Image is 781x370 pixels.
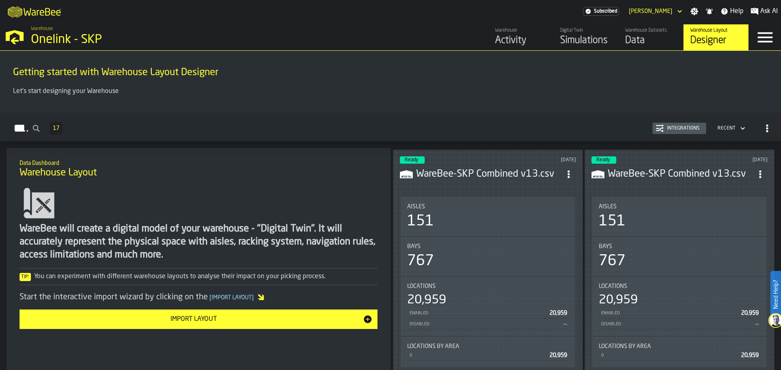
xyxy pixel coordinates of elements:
[591,195,768,369] section: card-LayoutDashboardCard
[401,237,575,276] div: stat-Bays
[625,28,677,33] div: Warehouse Datasets
[599,243,760,250] div: Title
[583,7,619,16] div: Menu Subscription
[20,273,31,281] span: Tip:
[599,307,760,318] div: StatList-item-Enabled
[495,34,547,47] div: Activity
[401,337,575,367] div: stat-Locations by Area
[416,168,561,181] h3: WareBee-SKP Combined v13.csv
[409,311,546,316] div: Enabled
[693,157,768,163] div: Updated: 6/17/2025, 5:41:13 AM Created: 6/17/2025, 5:39:19 AM
[401,197,575,236] div: stat-Aisles
[407,213,434,229] div: 151
[599,203,617,210] span: Aisles
[407,343,569,350] div: Title
[407,318,569,329] div: StatList-item-Disabled
[599,350,760,361] div: StatList-item-0
[591,156,616,164] div: status-3 2
[626,6,684,16] div: DropdownMenuValue-Danny Brown
[652,123,706,134] button: button-Integrations
[407,307,569,318] div: StatList-item-Enabled
[599,293,638,307] div: 20,959
[592,277,767,336] div: stat-Locations
[553,24,618,50] a: link-to-/wh/i/6ad9c8fa-2ae6-41be-a08f-bf7f8b696bbc/simulations
[599,343,651,350] span: Locations by Area
[583,7,619,16] a: link-to-/wh/i/6ad9c8fa-2ae6-41be-a08f-bf7f8b696bbc/settings/billing
[599,318,760,329] div: StatList-item-Disabled
[31,32,251,47] div: Onelink - SKP
[407,283,569,290] div: Title
[252,295,254,301] span: ]
[407,343,459,350] span: Locations by Area
[407,203,569,210] div: Title
[488,24,553,50] a: link-to-/wh/i/6ad9c8fa-2ae6-41be-a08f-bf7f8b696bbc/feed/
[741,353,759,358] span: 20,959
[760,6,778,16] span: Ask AI
[560,28,612,33] div: Digital Twin
[599,343,760,350] div: Title
[618,24,683,50] a: link-to-/wh/i/6ad9c8fa-2ae6-41be-a08f-bf7f8b696bbc/data
[407,293,446,307] div: 20,959
[46,122,66,135] div: ButtonLoadMore-Load More-Prev-First-Last
[550,353,567,358] span: 20,959
[208,295,255,301] span: Import Layout
[690,34,742,47] div: Designer
[400,195,576,369] section: card-LayoutDashboardCard
[7,57,774,87] div: title-Getting started with Warehouse Layout Designer
[20,309,377,329] button: button-Import Layout
[24,314,363,324] div: Import Layout
[13,65,768,66] h2: Sub Title
[600,311,738,316] div: Enabled
[592,337,767,367] div: stat-Locations by Area
[717,6,747,16] label: button-toggle-Help
[409,322,561,327] div: Disabled
[608,168,753,181] h3: WareBee-SKP Combined v13.csv
[13,66,218,79] span: Getting started with Warehouse Layout Designer
[564,321,567,327] span: —
[20,223,377,262] div: WareBee will create a digital model of your warehouse - "Digital Twin". It will accurately repres...
[702,7,717,15] label: button-toggle-Notifications
[407,203,425,210] span: Aisles
[405,158,418,162] span: Ready
[31,26,53,32] span: Warehouse
[599,203,760,210] div: Title
[407,243,569,250] div: Title
[687,7,702,15] label: button-toggle-Settings
[20,292,377,303] div: Start the interactive import wizard by clicking on the
[209,295,212,301] span: [
[730,6,744,16] span: Help
[718,125,735,131] div: DropdownMenuValue-4
[600,322,752,327] div: Disabled
[755,321,759,327] span: —
[592,197,767,236] div: stat-Aisles
[13,87,768,96] p: Let's start designing your Warehouse
[629,8,672,15] div: DropdownMenuValue-Danny Brown
[714,123,747,133] div: DropdownMenuValue-4
[407,350,569,361] div: StatList-item-0
[594,9,617,14] span: Subscribed
[407,253,434,269] div: 767
[599,283,760,290] div: Title
[592,237,767,276] div: stat-Bays
[20,158,377,167] h2: Sub Title
[501,157,576,163] div: Updated: 6/17/2025, 10:06:02 AM Created: 6/17/2025, 10:03:59 AM
[409,353,546,358] div: 0
[599,213,626,229] div: 151
[596,158,610,162] span: Ready
[771,272,780,317] label: Need Help?
[683,24,748,50] a: link-to-/wh/i/6ad9c8fa-2ae6-41be-a08f-bf7f8b696bbc/designer
[599,283,627,290] span: Locations
[401,277,575,336] div: stat-Locations
[20,167,97,180] span: Warehouse Layout
[690,28,742,33] div: Warehouse Layout
[664,125,703,131] div: Integrations
[749,24,781,50] label: button-toggle-Menu
[13,154,384,184] div: title-Warehouse Layout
